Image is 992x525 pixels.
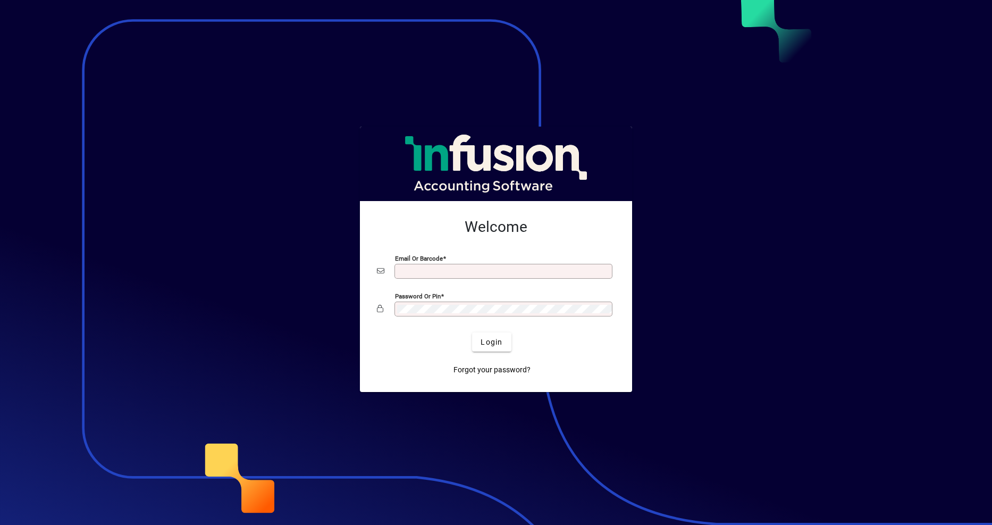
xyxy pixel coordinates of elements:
a: Forgot your password? [449,360,535,379]
h2: Welcome [377,218,615,236]
span: Forgot your password? [453,364,531,376]
button: Login [472,332,511,352]
span: Login [481,337,502,348]
mat-label: Password or Pin [395,293,441,300]
mat-label: Email or Barcode [395,255,443,262]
